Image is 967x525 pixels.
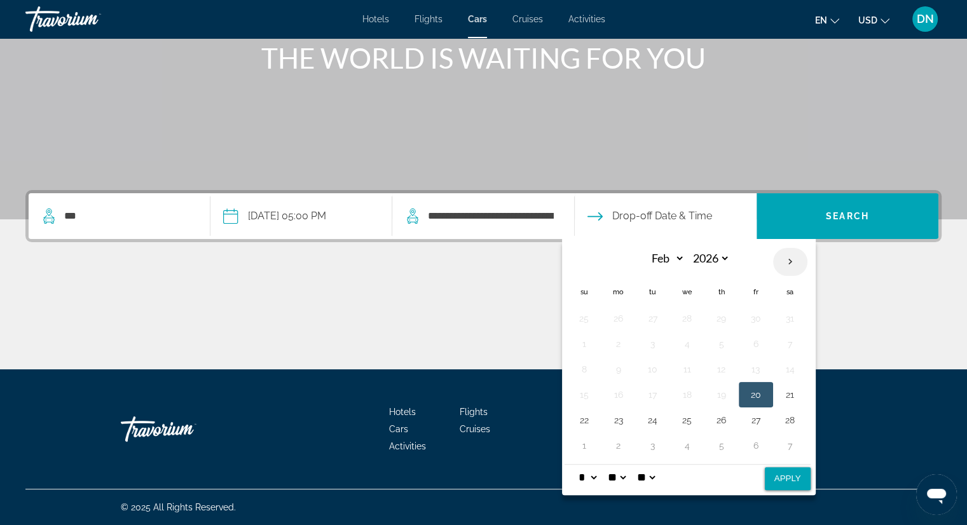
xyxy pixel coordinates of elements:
[608,411,629,429] button: Day 23
[608,335,629,353] button: Day 2
[427,207,554,226] input: Search dropoff location
[574,360,594,378] button: Day 8
[711,386,732,404] button: Day 19
[643,360,663,378] button: Day 10
[746,335,766,353] button: Day 6
[574,386,594,404] button: Day 15
[746,437,766,454] button: Day 6
[677,437,697,454] button: Day 4
[711,335,732,353] button: Day 5
[121,502,236,512] span: © 2025 All Rights Reserved.
[780,310,800,327] button: Day 31
[677,386,697,404] button: Day 18
[711,310,732,327] button: Day 29
[711,360,732,378] button: Day 12
[711,437,732,454] button: Day 5
[826,211,869,221] span: Search
[746,360,766,378] button: Day 13
[362,14,389,24] a: Hotels
[677,411,697,429] button: Day 25
[677,335,697,353] button: Day 4
[245,41,722,74] h1: THE WORLD IS WAITING FOR YOU
[608,386,629,404] button: Day 16
[415,14,442,24] a: Flights
[815,15,827,25] span: en
[568,14,605,24] a: Activities
[608,310,629,327] button: Day 26
[815,11,839,29] button: Change language
[608,360,629,378] button: Day 9
[460,407,488,417] a: Flights
[780,360,800,378] button: Day 14
[780,411,800,429] button: Day 28
[917,13,934,25] span: DN
[63,207,191,226] input: Search pickup location
[223,193,326,239] button: Pickup date: Feb 20, 2026 05:00 PM
[643,335,663,353] button: Day 3
[780,437,800,454] button: Day 7
[773,247,807,276] button: Next month
[916,474,957,515] iframe: Button to launch messaging window
[587,193,712,239] button: Open drop-off date and time picker
[574,310,594,327] button: Day 25
[746,386,766,404] button: Day 20
[643,247,685,269] select: Select month
[765,467,811,490] button: Apply
[389,424,408,434] a: Cars
[711,411,732,429] button: Day 26
[757,193,938,239] button: Search
[780,386,800,404] button: Day 21
[512,14,543,24] a: Cruises
[567,247,807,458] table: Left calendar grid
[608,437,629,454] button: Day 2
[858,11,889,29] button: Change currency
[576,465,599,490] select: Select hour
[389,407,416,417] a: Hotels
[389,441,426,451] a: Activities
[25,3,153,36] a: Travorium
[746,411,766,429] button: Day 27
[468,14,487,24] a: Cars
[909,6,942,32] button: User Menu
[643,386,663,404] button: Day 17
[858,15,877,25] span: USD
[460,424,490,434] a: Cruises
[643,437,663,454] button: Day 3
[605,465,628,490] select: Select minute
[574,411,594,429] button: Day 22
[677,310,697,327] button: Day 28
[574,437,594,454] button: Day 1
[643,411,663,429] button: Day 24
[574,335,594,353] button: Day 1
[643,310,663,327] button: Day 27
[689,247,730,269] select: Select year
[780,335,800,353] button: Day 7
[634,465,657,490] select: Select AM/PM
[746,310,766,327] button: Day 30
[121,410,248,448] a: Go Home
[677,360,697,378] button: Day 11
[29,193,938,239] div: Search widget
